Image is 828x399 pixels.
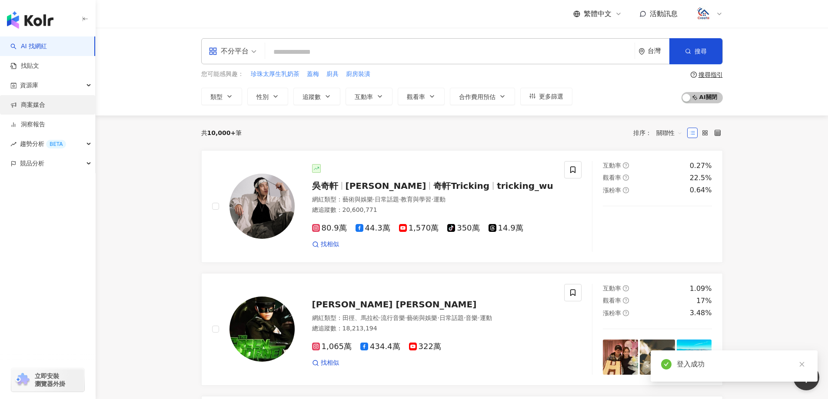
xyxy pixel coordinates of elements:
[603,285,621,292] span: 互動率
[584,9,612,19] span: 繁體中文
[201,129,242,136] div: 共 筆
[439,314,464,321] span: 日常話題
[20,154,44,173] span: 競品分析
[247,88,288,105] button: 性別
[312,314,554,323] div: 網紅類型 ：
[690,308,712,318] div: 3.48%
[229,174,295,239] img: KOL Avatar
[677,217,712,252] img: post-image
[433,196,446,203] span: 運動
[677,359,807,369] div: 登入成功
[696,296,712,306] div: 17%
[321,359,339,367] span: 找相似
[497,181,553,191] span: tricking_wu
[346,88,392,105] button: 互動率
[520,88,572,105] button: 更多篩選
[346,181,426,191] span: [PERSON_NAME]
[401,196,431,203] span: 教育與學習
[640,340,675,375] img: post-image
[229,297,295,362] img: KOL Avatar
[312,181,338,191] span: 吳奇軒
[209,47,217,56] span: appstore
[346,69,371,79] button: 廚房裝潢
[20,76,38,95] span: 資源庫
[312,324,554,333] div: 總追蹤數 ： 18,213,194
[201,88,242,105] button: 類型
[201,150,723,263] a: KOL Avatar吳奇軒[PERSON_NAME]奇軒Trickingtricking_wu網紅類型：藝術與娛樂·日常話題·教育與學習·運動總追蹤數：20,600,77180.9萬44.3萬1...
[346,70,370,79] span: 廚房裝潢
[691,72,697,78] span: question-circle
[690,161,712,171] div: 0.27%
[373,196,375,203] span: ·
[312,224,347,233] span: 80.9萬
[407,314,437,321] span: 藝術與娛樂
[10,42,47,51] a: searchAI 找網紅
[10,120,45,129] a: 洞察報告
[209,44,249,58] div: 不分平台
[603,340,638,375] img: post-image
[450,88,515,105] button: 合作費用預估
[431,196,433,203] span: ·
[360,342,400,351] span: 434.4萬
[690,185,712,195] div: 0.64%
[256,93,269,100] span: 性別
[201,273,723,386] a: KOL Avatar[PERSON_NAME] [PERSON_NAME]網紅類型：田徑、馬拉松·流行音樂·藝術與娛樂·日常話題·音樂·運動總追蹤數：18,213,1941,065萬434.4萬...
[623,285,629,291] span: question-circle
[409,342,441,351] span: 322萬
[343,314,379,321] span: 田徑、馬拉松
[321,240,339,249] span: 找相似
[10,141,17,147] span: rise
[355,93,373,100] span: 互動率
[603,310,621,317] span: 漲粉率
[379,314,381,321] span: ·
[326,69,339,79] button: 廚具
[466,314,478,321] span: 音樂
[7,11,53,29] img: logo
[312,206,554,214] div: 總追蹤數 ： 20,600,771
[677,340,712,375] img: post-image
[695,48,707,55] span: 搜尋
[20,134,66,154] span: 趨勢分析
[623,175,629,181] span: question-circle
[623,187,629,193] span: question-circle
[623,162,629,168] span: question-circle
[306,69,319,79] button: 蓋梅
[603,297,621,304] span: 觀看率
[698,71,723,78] div: 搜尋指引
[11,368,84,392] a: chrome extension立即安裝 瀏覽器外掛
[690,173,712,183] div: 22.5%
[398,88,445,105] button: 觀看率
[648,47,669,55] div: 台灣
[293,88,340,105] button: 追蹤數
[405,314,407,321] span: ·
[603,162,621,169] span: 互動率
[489,224,523,233] span: 14.9萬
[35,372,65,388] span: 立即安裝 瀏覽器外掛
[690,284,712,293] div: 1.09%
[623,310,629,316] span: question-circle
[603,187,621,194] span: 漲粉率
[303,93,321,100] span: 追蹤數
[326,70,339,79] span: 廚具
[356,224,390,233] span: 44.3萬
[10,62,39,70] a: 找貼文
[633,126,687,140] div: 排序：
[447,224,479,233] span: 350萬
[210,93,223,100] span: 類型
[312,359,339,367] a: 找相似
[623,297,629,303] span: question-circle
[539,93,563,100] span: 更多篩選
[399,224,439,233] span: 1,570萬
[312,342,352,351] span: 1,065萬
[207,129,236,136] span: 10,000+
[478,314,479,321] span: ·
[638,48,645,55] span: environment
[46,140,66,148] div: BETA
[399,196,401,203] span: ·
[464,314,466,321] span: ·
[459,93,495,100] span: 合作費用預估
[799,361,805,367] span: close
[669,38,722,64] button: 搜尋
[250,69,300,79] button: 珍珠太厚生乳奶茶
[312,240,339,249] a: 找相似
